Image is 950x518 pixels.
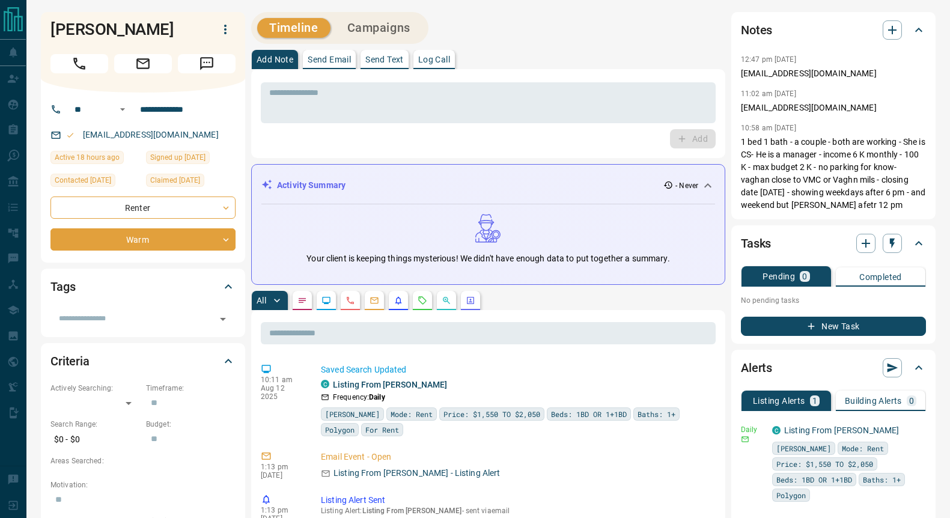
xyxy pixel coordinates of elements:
[83,130,219,139] a: [EMAIL_ADDRESS][DOMAIN_NAME]
[50,430,140,449] p: $0 - $0
[863,474,901,486] span: Baths: 1+
[321,364,711,376] p: Saved Search Updated
[50,20,197,39] h1: [PERSON_NAME]
[442,296,451,305] svg: Opportunities
[178,54,236,73] span: Message
[741,102,926,114] p: [EMAIL_ADDRESS][DOMAIN_NAME]
[50,347,236,376] div: Criteria
[551,408,627,420] span: Beds: 1BD OR 1+1BD
[784,425,899,435] a: Listing From [PERSON_NAME]
[150,174,200,186] span: Claimed [DATE]
[812,397,817,405] p: 1
[297,296,307,305] svg: Notes
[333,380,447,389] a: Listing From [PERSON_NAME]
[306,252,669,265] p: Your client is keeping things mysterious! We didn't have enough data to put together a summary.
[741,67,926,80] p: [EMAIL_ADDRESS][DOMAIN_NAME]
[763,272,795,281] p: Pending
[55,151,120,163] span: Active 18 hours ago
[369,393,385,401] strong: Daily
[741,435,749,443] svg: Email
[308,55,351,64] p: Send Email
[741,136,926,212] p: 1 bed 1 bath - a couple - both are working - She is CS- He is a manager - income 6 K monthly - 10...
[50,151,140,168] div: Mon Aug 11 2025
[741,55,796,64] p: 12:47 pm [DATE]
[335,18,422,38] button: Campaigns
[321,380,329,388] div: condos.ca
[741,234,771,253] h2: Tasks
[325,408,380,420] span: [PERSON_NAME]
[394,296,403,305] svg: Listing Alerts
[365,55,404,64] p: Send Text
[50,272,236,301] div: Tags
[776,458,873,470] span: Price: $1,550 TO $2,050
[776,489,806,501] span: Polygon
[257,55,293,64] p: Add Note
[66,131,75,139] svg: Email Valid
[50,197,236,219] div: Renter
[55,174,111,186] span: Contacted [DATE]
[741,16,926,44] div: Notes
[261,471,303,480] p: [DATE]
[365,424,399,436] span: For Rent
[114,54,172,73] span: Email
[261,376,303,384] p: 10:11 am
[466,296,475,305] svg: Agent Actions
[50,228,236,251] div: Warm
[741,358,772,377] h2: Alerts
[150,151,206,163] span: Signed up [DATE]
[638,408,675,420] span: Baths: 1+
[277,179,346,192] p: Activity Summary
[50,54,108,73] span: Call
[443,408,540,420] span: Price: $1,550 TO $2,050
[115,102,130,117] button: Open
[261,174,715,197] div: Activity Summary- Never
[776,442,831,454] span: [PERSON_NAME]
[776,474,852,486] span: Beds: 1BD OR 1+1BD
[909,397,914,405] p: 0
[741,424,765,435] p: Daily
[753,397,805,405] p: Listing Alerts
[257,18,330,38] button: Timeline
[741,317,926,336] button: New Task
[741,229,926,258] div: Tasks
[50,174,140,190] div: Thu Aug 07 2025
[321,451,711,463] p: Email Event - Open
[370,296,379,305] svg: Emails
[50,352,90,371] h2: Criteria
[741,20,772,40] h2: Notes
[50,456,236,466] p: Areas Searched:
[741,90,796,98] p: 11:02 am [DATE]
[321,494,711,507] p: Listing Alert Sent
[362,507,462,515] span: Listing From [PERSON_NAME]
[146,151,236,168] div: Thu Aug 07 2025
[257,296,266,305] p: All
[418,55,450,64] p: Log Call
[50,419,140,430] p: Search Range:
[772,426,781,434] div: condos.ca
[50,480,236,490] p: Motivation:
[325,424,355,436] span: Polygon
[261,384,303,401] p: Aug 12 2025
[50,277,75,296] h2: Tags
[333,392,385,403] p: Frequency:
[346,296,355,305] svg: Calls
[261,463,303,471] p: 1:13 pm
[146,383,236,394] p: Timeframe:
[50,383,140,394] p: Actively Searching:
[321,507,711,515] p: Listing Alert : - sent via email
[146,174,236,190] div: Thu Aug 07 2025
[845,397,902,405] p: Building Alerts
[675,180,698,191] p: - Never
[741,353,926,382] div: Alerts
[333,467,501,480] p: Listing From [PERSON_NAME] - Listing Alert
[859,273,902,281] p: Completed
[146,419,236,430] p: Budget:
[741,291,926,309] p: No pending tasks
[802,272,807,281] p: 0
[321,296,331,305] svg: Lead Browsing Activity
[391,408,433,420] span: Mode: Rent
[215,311,231,328] button: Open
[261,506,303,514] p: 1:13 pm
[741,124,796,132] p: 10:58 am [DATE]
[842,442,884,454] span: Mode: Rent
